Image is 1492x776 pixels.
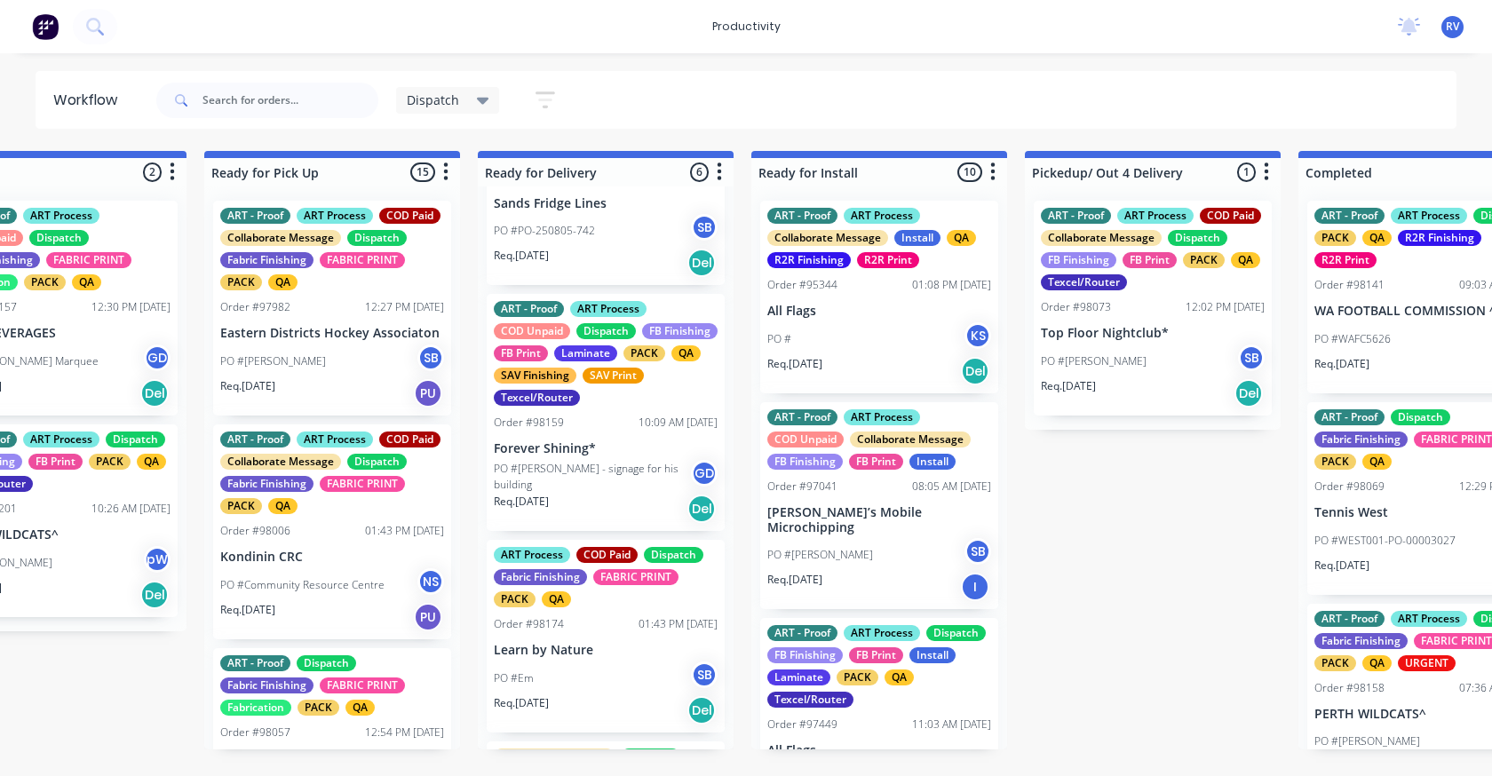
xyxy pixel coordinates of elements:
[220,454,341,470] div: Collaborate Message
[583,368,644,384] div: SAV Print
[767,572,822,588] p: Req. [DATE]
[642,323,718,339] div: FB Finishing
[320,677,405,693] div: FABRIC PRINT
[576,323,636,339] div: Dispatch
[1314,558,1369,574] p: Req. [DATE]
[494,643,718,658] p: Learn by Nature
[494,670,534,686] p: PO #Em
[844,625,920,641] div: ART Process
[379,208,440,224] div: COD Paid
[961,573,989,601] div: I
[554,345,617,361] div: Laminate
[220,208,290,224] div: ART - Proof
[767,647,843,663] div: FB Finishing
[1041,252,1116,268] div: FB Finishing
[1234,379,1263,408] div: Del
[767,304,991,319] p: All Flags
[767,505,991,535] p: [PERSON_NAME]’s Mobile Microchipping
[220,523,290,539] div: Order #98006
[767,230,888,246] div: Collaborate Message
[220,700,291,716] div: Fabrication
[912,277,991,293] div: 01:08 PM [DATE]
[767,277,837,293] div: Order #95344
[1362,655,1392,671] div: QA
[1314,454,1356,470] div: PACK
[220,432,290,447] div: ART - Proof
[89,454,131,470] div: PACK
[1398,655,1456,671] div: URGENT
[298,700,339,716] div: PACK
[1117,208,1194,224] div: ART Process
[320,476,405,492] div: FABRIC PRINT
[767,252,851,268] div: R2R Finishing
[144,546,171,573] div: pW
[347,454,407,470] div: Dispatch
[1168,230,1227,246] div: Dispatch
[1041,353,1147,369] p: PO #[PERSON_NAME]
[213,201,451,416] div: ART - ProofART ProcessCOD PaidCollaborate MessageDispatchFabric FinishingFABRIC PRINTPACKQAOrder ...
[849,647,903,663] div: FB Print
[1391,409,1450,425] div: Dispatch
[909,454,956,470] div: Install
[1041,274,1127,290] div: Texcel/Router
[1391,611,1467,627] div: ART Process
[570,301,647,317] div: ART Process
[297,655,356,671] div: Dispatch
[1200,208,1261,224] div: COD Paid
[140,581,169,609] div: Del
[767,692,853,708] div: Texcel/Router
[1314,409,1385,425] div: ART - Proof
[767,454,843,470] div: FB Finishing
[220,577,385,593] p: PO #Community Resource Centre
[691,214,718,241] div: SB
[494,223,595,239] p: PO #PO-250805-742
[144,344,171,371] div: GD
[767,669,830,685] div: Laminate
[1398,230,1481,246] div: R2R Finishing
[220,602,275,618] p: Req. [DATE]
[1314,252,1377,268] div: R2R Print
[1362,454,1392,470] div: QA
[912,479,991,495] div: 08:05 AM [DATE]
[213,424,451,639] div: ART - ProofART ProcessCOD PaidCollaborate MessageDispatchFabric FinishingFABRIC PRINTPACKQAOrder ...
[542,591,571,607] div: QA
[494,547,570,563] div: ART Process
[687,249,716,277] div: Del
[297,208,373,224] div: ART Process
[494,390,580,406] div: Texcel/Router
[345,700,375,716] div: QA
[417,568,444,595] div: NS
[268,274,298,290] div: QA
[849,454,903,470] div: FB Print
[1314,680,1385,696] div: Order #98158
[961,357,989,385] div: Del
[964,322,991,349] div: KS
[72,274,101,290] div: QA
[417,344,444,371] div: SB
[494,368,576,384] div: SAV Finishing
[1314,208,1385,224] div: ART - Proof
[1314,655,1356,671] div: PACK
[1123,252,1177,268] div: FB Print
[1231,252,1260,268] div: QA
[1362,230,1392,246] div: QA
[1314,633,1408,649] div: Fabric Finishing
[857,252,919,268] div: R2R Print
[347,230,407,246] div: Dispatch
[767,356,822,372] p: Req. [DATE]
[106,432,165,447] div: Dispatch
[593,569,679,585] div: FABRIC PRINT
[639,616,718,632] div: 01:43 PM [DATE]
[220,655,290,671] div: ART - Proof
[1314,277,1385,293] div: Order #98141
[220,299,290,315] div: Order #97982
[767,479,837,495] div: Order #97041
[687,495,716,523] div: Del
[414,603,442,631] div: PU
[32,13,59,40] img: Factory
[1041,326,1265,341] p: Top Floor Nightclub*
[1314,611,1385,627] div: ART - Proof
[767,432,844,447] div: COD Unpaid
[414,379,442,408] div: PU
[220,326,444,341] p: Eastern Districts Hockey Associaton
